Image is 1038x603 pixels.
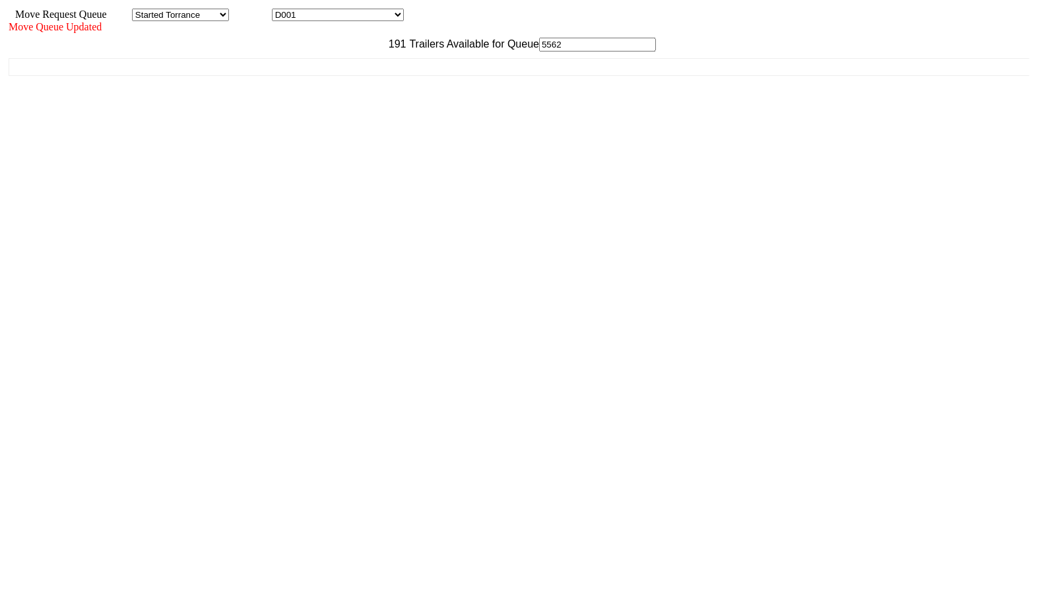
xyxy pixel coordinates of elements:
span: 191 [382,38,406,50]
span: Area [109,9,129,20]
span: Location [232,9,269,20]
input: Filter Available Trailers [539,38,656,52]
span: Move Request Queue [9,9,107,20]
span: Move Queue Updated [9,21,102,32]
span: Trailers Available for Queue [406,38,540,50]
